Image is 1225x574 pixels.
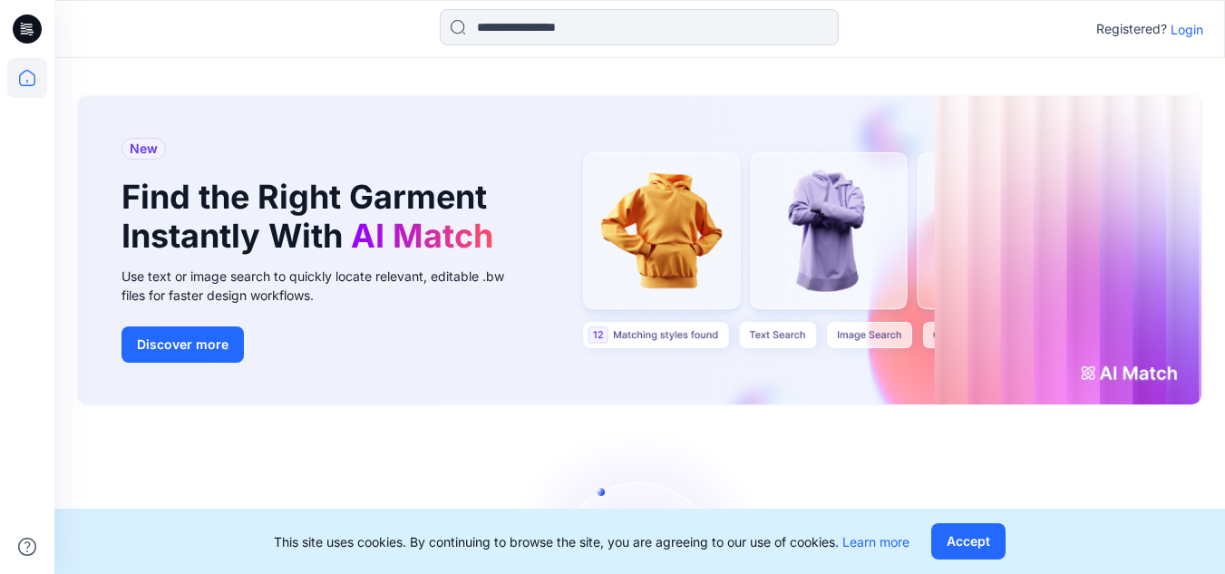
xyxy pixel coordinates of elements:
[351,216,493,256] span: AI Match
[931,523,1006,559] button: Accept
[130,138,158,160] span: New
[1096,18,1167,40] p: Registered?
[122,178,502,256] h1: Find the Right Garment Instantly With
[1171,20,1203,39] p: Login
[274,532,909,551] p: This site uses cookies. By continuing to browse the site, you are agreeing to our use of cookies.
[122,326,244,363] button: Discover more
[122,267,530,305] div: Use text or image search to quickly locate relevant, editable .bw files for faster design workflows.
[842,534,909,550] a: Learn more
